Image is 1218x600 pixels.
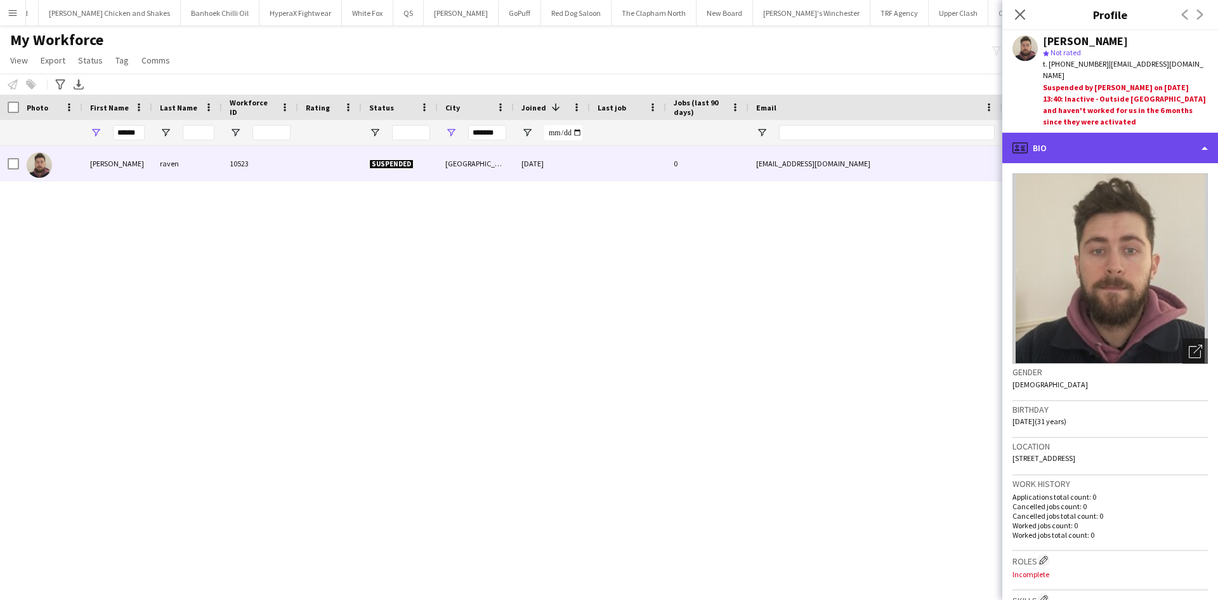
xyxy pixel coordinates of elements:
div: raven [152,146,222,181]
a: View [5,52,33,69]
a: Status [73,52,108,69]
h3: Roles [1012,554,1208,567]
button: New Board [697,1,753,25]
div: Suspended by [PERSON_NAME] on [DATE] 13:40: Inactive - Outside [GEOGRAPHIC_DATA] and haven't work... [1043,82,1208,128]
span: My Workforce [10,30,103,50]
span: Suspended [369,159,414,169]
input: Joined Filter Input [544,125,582,140]
button: Open Filter Menu [756,127,768,138]
span: Joined [521,103,546,112]
span: View [10,55,28,66]
span: [DEMOGRAPHIC_DATA] [1012,380,1088,389]
button: White Fox [342,1,393,25]
span: Jobs (last 90 days) [674,98,726,117]
button: TRF Agency [870,1,929,25]
button: Banhoek Chilli Oil [181,1,259,25]
input: Workforce ID Filter Input [252,125,291,140]
div: [PERSON_NAME] [1043,36,1128,47]
button: Open Filter Menu [160,127,171,138]
input: Email Filter Input [779,125,995,140]
input: Last Name Filter Input [183,125,214,140]
h3: Gender [1012,366,1208,378]
input: First Name Filter Input [113,125,145,140]
span: Status [369,103,394,112]
span: Photo [27,103,48,112]
button: [PERSON_NAME] [424,1,499,25]
button: HyperaX Fightwear [259,1,342,25]
p: Incomplete [1012,570,1208,579]
button: QS [393,1,424,25]
div: [DATE] [514,146,590,181]
p: Cancelled jobs count: 0 [1012,502,1208,511]
div: Bio [1002,133,1218,163]
button: Open Filter Menu [521,127,533,138]
button: Red Dog Saloon [541,1,612,25]
span: Tag [115,55,129,66]
span: t. [PHONE_NUMBER] [1043,59,1109,69]
button: Upper Clash [929,1,988,25]
a: Export [36,52,70,69]
input: City Filter Input [468,125,506,140]
span: First Name [90,103,129,112]
span: Not rated [1051,48,1081,57]
span: Last job [598,103,626,112]
span: Export [41,55,65,66]
img: oliver raven [27,152,52,178]
span: Last Name [160,103,197,112]
input: Status Filter Input [392,125,430,140]
button: Open Filter Menu [90,127,101,138]
h3: Location [1012,441,1208,452]
app-action-btn: Export XLSX [71,77,86,92]
button: [PERSON_NAME] Chicken and Shakes [39,1,181,25]
button: CakeBox 2025 [988,1,1054,25]
button: [PERSON_NAME]'s Winchester [753,1,870,25]
button: Open Filter Menu [445,127,457,138]
button: Open Filter Menu [230,127,241,138]
p: Applications total count: 0 [1012,492,1208,502]
a: Tag [110,52,134,69]
span: City [445,103,460,112]
h3: Birthday [1012,404,1208,415]
p: Cancelled jobs total count: 0 [1012,511,1208,521]
img: Crew avatar or photo [1012,173,1208,364]
div: 0 [666,146,749,181]
a: Comms [136,52,175,69]
span: [STREET_ADDRESS] [1012,453,1075,463]
app-action-btn: Advanced filters [53,77,68,92]
div: Open photos pop-in [1182,338,1208,364]
span: Comms [141,55,170,66]
button: Open Filter Menu [369,127,381,138]
span: Status [78,55,103,66]
span: Email [756,103,776,112]
button: GoPuff [499,1,541,25]
div: 10523 [222,146,298,181]
p: Worked jobs count: 0 [1012,521,1208,530]
div: [PERSON_NAME] [82,146,152,181]
div: [EMAIL_ADDRESS][DOMAIN_NAME] [749,146,1002,181]
span: | [EMAIL_ADDRESS][DOMAIN_NAME] [1043,59,1203,80]
span: [DATE] (31 years) [1012,417,1066,426]
p: Worked jobs total count: 0 [1012,530,1208,540]
span: Workforce ID [230,98,275,117]
h3: Work history [1012,478,1208,490]
h3: Profile [1002,6,1218,23]
div: [GEOGRAPHIC_DATA] [438,146,514,181]
span: Rating [306,103,330,112]
button: The Clapham North [612,1,697,25]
